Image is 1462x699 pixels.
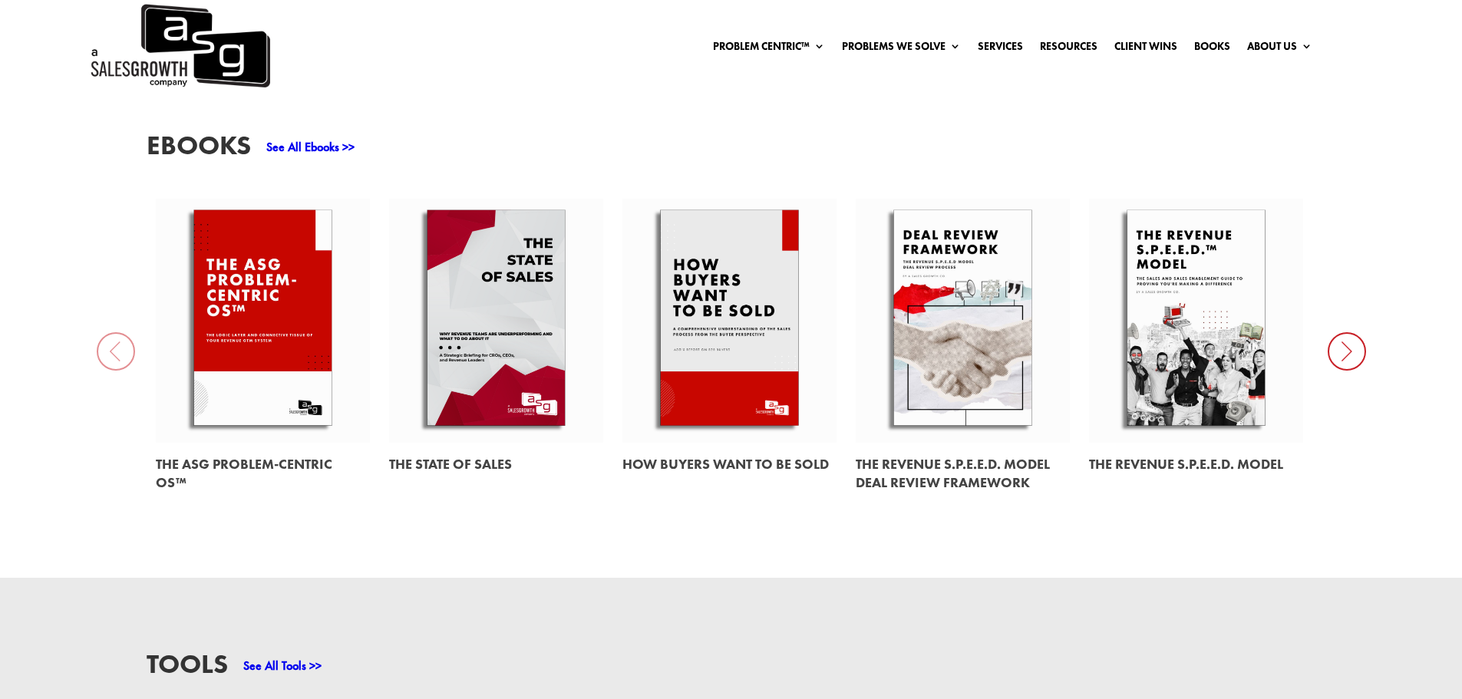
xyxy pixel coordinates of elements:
[978,41,1023,58] a: Services
[243,658,322,674] a: See All Tools >>
[147,132,251,167] h3: EBooks
[842,41,961,58] a: Problems We Solve
[713,41,825,58] a: Problem Centric™
[266,139,355,155] a: See All Ebooks >>
[147,651,228,685] h3: Tools
[1247,41,1312,58] a: About Us
[1194,41,1230,58] a: Books
[1114,41,1177,58] a: Client Wins
[1040,41,1097,58] a: Resources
